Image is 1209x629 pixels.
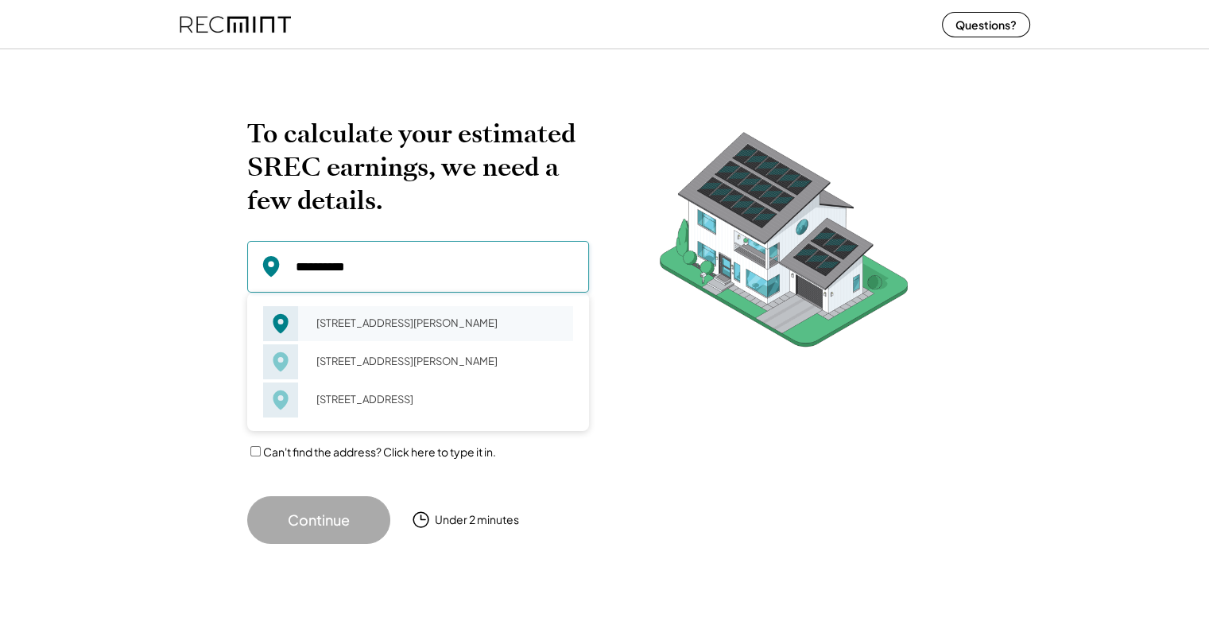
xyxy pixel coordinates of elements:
div: [STREET_ADDRESS] [306,388,573,410]
button: Questions? [942,12,1030,37]
button: Continue [247,496,390,544]
img: RecMintArtboard%207.png [629,117,939,372]
div: Under 2 minutes [435,512,519,528]
img: recmint-logotype%403x%20%281%29.jpeg [180,3,291,45]
div: [STREET_ADDRESS][PERSON_NAME] [306,350,573,372]
label: Can't find the address? Click here to type it in. [263,445,496,459]
h2: To calculate your estimated SREC earnings, we need a few details. [247,117,589,217]
div: [STREET_ADDRESS][PERSON_NAME] [306,312,573,334]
